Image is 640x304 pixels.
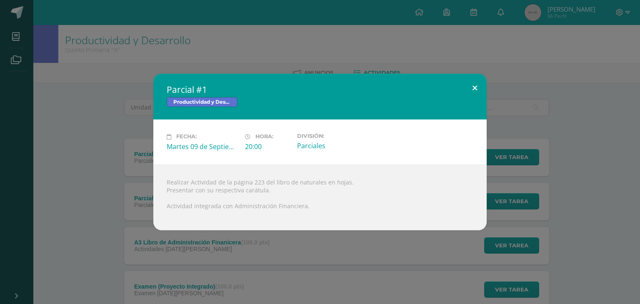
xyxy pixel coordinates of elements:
[153,164,487,230] div: Realizar Actividad de la página 223 del libro de naturales en hojas. Presentar con su respectiva ...
[167,97,237,107] span: Productividad y Desarrollo
[245,142,290,151] div: 20:00
[255,134,273,140] span: Hora:
[176,134,197,140] span: Fecha:
[297,141,369,150] div: Parciales
[167,84,473,95] h2: Parcial #1
[297,133,369,139] label: División:
[463,74,487,102] button: Close (Esc)
[167,142,238,151] div: Martes 09 de Septiembre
